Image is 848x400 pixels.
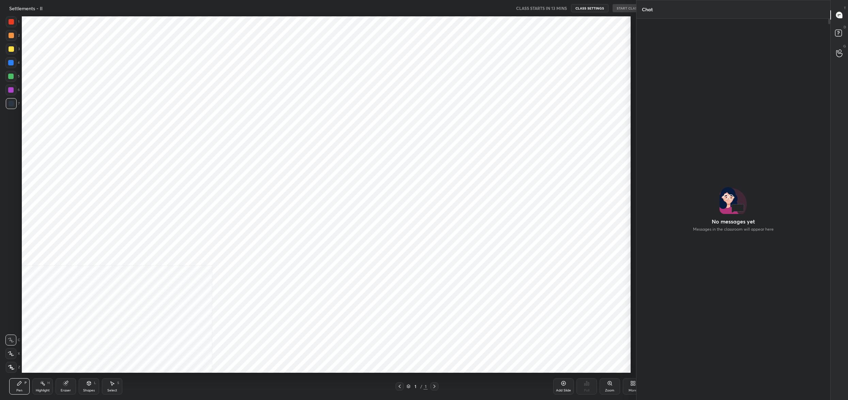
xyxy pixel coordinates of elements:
[844,25,846,30] p: D
[516,5,567,11] h5: CLASS STARTS IN 13 MINS
[61,389,71,392] div: Eraser
[629,389,637,392] div: More
[412,384,419,388] div: 1
[117,381,119,385] div: S
[36,389,50,392] div: Highlight
[107,389,117,392] div: Select
[636,0,658,18] p: Chat
[6,362,20,373] div: Z
[556,389,571,392] div: Add Slide
[5,348,20,359] div: X
[423,383,428,389] div: 1
[5,335,20,345] div: C
[94,381,96,385] div: L
[844,5,846,11] p: T
[5,57,20,68] div: 4
[47,381,50,385] div: H
[605,389,614,392] div: Zoom
[420,384,422,388] div: /
[5,71,20,82] div: 5
[83,389,95,392] div: Shapes
[9,5,43,12] h4: Settlements - II
[6,30,20,41] div: 2
[5,84,20,95] div: 6
[843,44,846,49] p: G
[16,389,22,392] div: Pen
[25,381,27,385] div: P
[6,98,20,109] div: 7
[6,16,19,27] div: 1
[571,4,608,12] button: CLASS SETTINGS
[6,44,20,55] div: 3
